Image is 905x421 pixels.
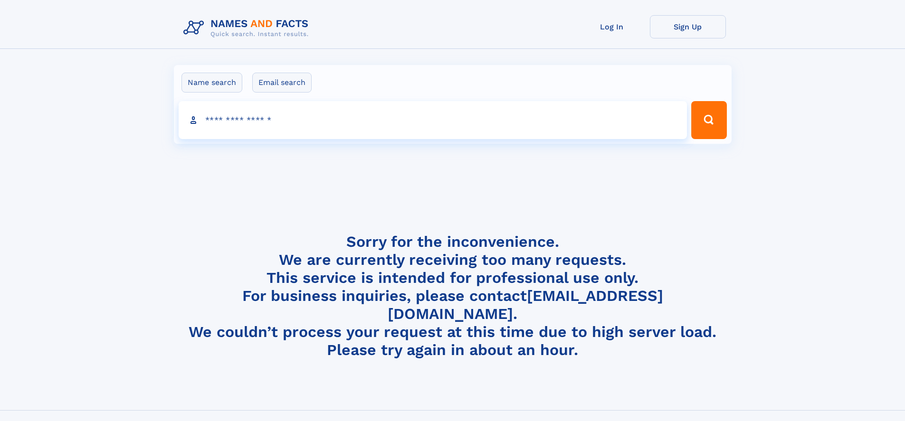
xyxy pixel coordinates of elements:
[650,15,726,38] a: Sign Up
[388,287,663,323] a: [EMAIL_ADDRESS][DOMAIN_NAME]
[252,73,312,93] label: Email search
[181,73,242,93] label: Name search
[179,101,687,139] input: search input
[574,15,650,38] a: Log In
[691,101,726,139] button: Search Button
[180,15,316,41] img: Logo Names and Facts
[180,233,726,359] h4: Sorry for the inconvenience. We are currently receiving too many requests. This service is intend...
